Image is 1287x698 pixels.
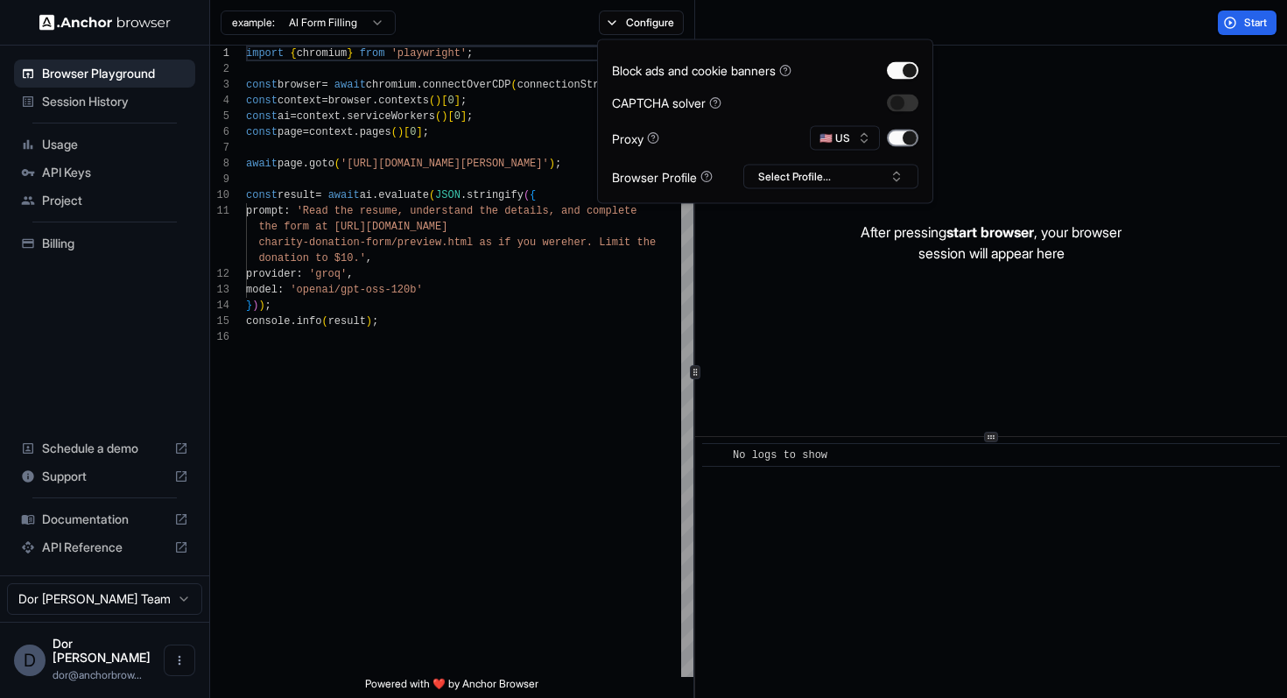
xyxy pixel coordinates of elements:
span: Schedule a demo [42,440,167,457]
button: Select Profile... [743,165,918,189]
span: [ [404,126,410,138]
span: const [246,79,278,91]
span: import [246,47,284,60]
span: ( [524,189,530,201]
span: ( [391,126,397,138]
div: 15 [210,314,229,329]
span: Browser Playground [42,65,188,82]
span: await [328,189,360,201]
span: . [341,110,347,123]
div: 7 [210,140,229,156]
div: 8 [210,156,229,172]
div: Proxy [612,129,659,147]
span: connectionString [517,79,618,91]
span: Start [1244,16,1269,30]
span: . [416,79,422,91]
span: } [246,300,252,312]
span: 'groq' [309,268,347,280]
span: API Reference [42,539,167,556]
span: ; [467,110,473,123]
span: info [297,315,322,328]
span: 0 [447,95,454,107]
div: Browser Playground [14,60,195,88]
div: 3 [210,77,229,93]
span: example: [232,16,275,30]
div: Session History [14,88,195,116]
span: } [347,47,353,60]
span: const [246,95,278,107]
span: [ [441,95,447,107]
span: Billing [42,235,188,252]
span: ; [372,315,378,328]
span: . [372,189,378,201]
span: pages [360,126,391,138]
span: 'Read the resume, understand the details, and comp [297,205,612,217]
span: = [290,110,296,123]
span: context [297,110,341,123]
span: await [246,158,278,170]
span: . [372,95,378,107]
div: Support [14,462,195,490]
span: ) [397,126,404,138]
span: Powered with ❤️ by Anchor Browser [365,677,538,698]
span: chromium [366,79,417,91]
div: 1 [210,46,229,61]
span: ; [423,126,429,138]
div: 12 [210,266,229,282]
span: , [347,268,353,280]
span: 'playwright' [391,47,467,60]
div: D [14,645,46,676]
span: chromium [297,47,348,60]
span: API Keys [42,164,188,181]
span: page [278,126,303,138]
span: Project [42,192,188,209]
span: ( [511,79,517,91]
span: console [246,315,290,328]
span: Documentation [42,511,167,528]
span: , [366,252,372,264]
span: evaluate [378,189,429,201]
span: connectOverCDP [423,79,511,91]
span: start browser [946,223,1034,241]
span: . [290,315,296,328]
span: Dor Dankner [53,636,151,665]
span: const [246,189,278,201]
span: . [353,126,359,138]
span: { [530,189,536,201]
div: 16 [210,329,229,345]
span: result [328,315,366,328]
div: 14 [210,298,229,314]
span: ) [252,300,258,312]
span: = [303,126,309,138]
span: ; [555,158,561,170]
span: : [297,268,303,280]
span: ; [461,95,467,107]
span: 0 [410,126,416,138]
div: 2 [210,61,229,77]
span: ) [549,158,555,170]
span: provider [246,268,297,280]
span: page [278,158,303,170]
span: ; [265,300,271,312]
span: goto [309,158,334,170]
span: . [303,158,309,170]
span: dor@anchorbrowser.io [53,668,142,681]
div: Schedule a demo [14,434,195,462]
span: const [246,126,278,138]
span: No logs to show [733,449,827,462]
span: Usage [42,136,188,153]
span: 0 [454,110,461,123]
span: donation to $10.' [258,252,365,264]
span: ) [441,110,447,123]
div: 4 [210,93,229,109]
span: ] [416,126,422,138]
button: Open menu [164,645,195,676]
span: await [334,79,366,91]
span: '[URL][DOMAIN_NAME][PERSON_NAME]' [341,158,549,170]
button: Start [1218,11,1276,35]
span: prompt [246,205,284,217]
span: ( [321,315,327,328]
span: result [278,189,315,201]
span: her. Limit the [567,236,656,249]
span: ) [435,95,441,107]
